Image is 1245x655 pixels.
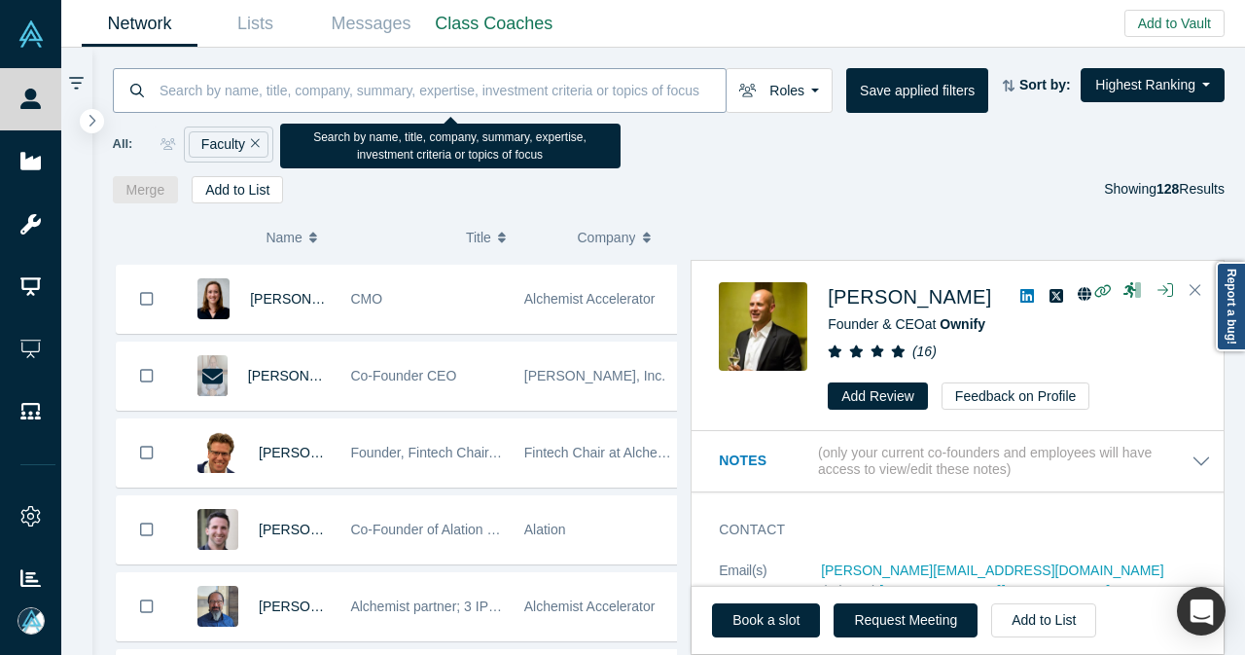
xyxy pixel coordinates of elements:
a: Book a slot [712,603,820,637]
a: [PERSON_NAME] [259,599,371,614]
span: Founder & CEO at [828,316,985,332]
span: Results [1156,181,1225,197]
span: Founder, Fintech Chair, Investor, Board Advisor [350,445,635,460]
div: Faculty [189,131,268,158]
button: Feedback on Profile [942,382,1090,410]
img: Hans Reisgies's Profile Image [197,432,238,473]
a: Ownify [940,316,985,332]
button: Remove Filter [245,133,260,156]
span: [PERSON_NAME], Inc. [524,368,665,383]
dd: , [821,561,1211,601]
a: Network [82,1,197,47]
button: Bookmark [117,266,177,333]
h3: Contact [719,520,1184,540]
a: [PERSON_NAME][EMAIL_ADDRESS][DOMAIN_NAME] [821,563,1163,578]
img: Adam Sah's Profile Image [197,586,238,627]
input: Search by name, title, company, summary, expertise, investment criteria or topics of focus [158,67,726,113]
button: Add to List [192,176,283,203]
a: Messages [313,1,429,47]
button: Roles [726,68,833,113]
span: Name [266,217,302,258]
button: Bookmark [117,419,177,487]
a: [EMAIL_ADDRESS][DOMAIN_NAME] [879,583,1110,599]
span: Co-Founder of Alation and Apple-alum [350,522,581,537]
i: ( 16 ) [912,344,937,359]
button: Bookmark [117,496,177,564]
button: Highest Ranking [1081,68,1225,102]
a: [PERSON_NAME] [248,368,360,383]
button: Name [266,217,445,258]
dt: Email(s) [719,561,821,622]
a: [PERSON_NAME] [250,291,362,307]
button: Title [466,217,557,258]
span: Alchemist Accelerator [524,599,656,614]
a: [PERSON_NAME] [828,286,991,308]
button: Request Meeting [834,603,978,637]
img: Devon Crews's Profile Image [197,278,230,319]
strong: 128 [1156,181,1179,197]
button: Save applied filters [846,68,988,113]
button: Add Review [828,382,928,410]
a: Lists [197,1,313,47]
button: Company [578,217,669,258]
button: Add to Vault [1124,10,1225,37]
a: [PERSON_NAME] [259,445,371,460]
span: Alation [524,522,566,537]
img: Aaron Kalb's Profile Image [197,509,238,550]
button: Bookmark [117,343,177,410]
a: [PERSON_NAME] [259,522,371,537]
img: Alchemist Vault Logo [18,20,45,48]
img: Mia Scott's Account [18,607,45,635]
button: Bookmark [117,573,177,640]
span: Alchemist partner; 3 IPOs; 25 patents; VC and angel; early Google eng [350,599,778,614]
span: Co-Founder CEO [350,368,456,383]
span: CMO [350,291,382,307]
a: Report a bug! [1216,262,1245,351]
span: All: [113,134,133,154]
span: Company [578,217,636,258]
a: Class Coaches [429,1,559,47]
button: Notes (only your current co-founders and employees will have access to view/edit these notes) [719,445,1211,478]
span: Alchemist Accelerator [524,291,656,307]
strong: Sort by: [1019,77,1071,92]
p: (only your current co-founders and employees will have access to view/edit these notes) [818,445,1192,478]
span: (primary) [821,583,875,599]
h3: Notes [719,451,814,471]
div: Showing [1104,176,1225,203]
button: Add to List [991,603,1096,637]
img: Frank Rohde's Profile Image [719,282,807,371]
span: Fintech Chair at Alchemist [524,445,683,460]
button: Close [1181,275,1210,307]
span: Title [466,217,491,258]
button: Merge [113,176,179,203]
